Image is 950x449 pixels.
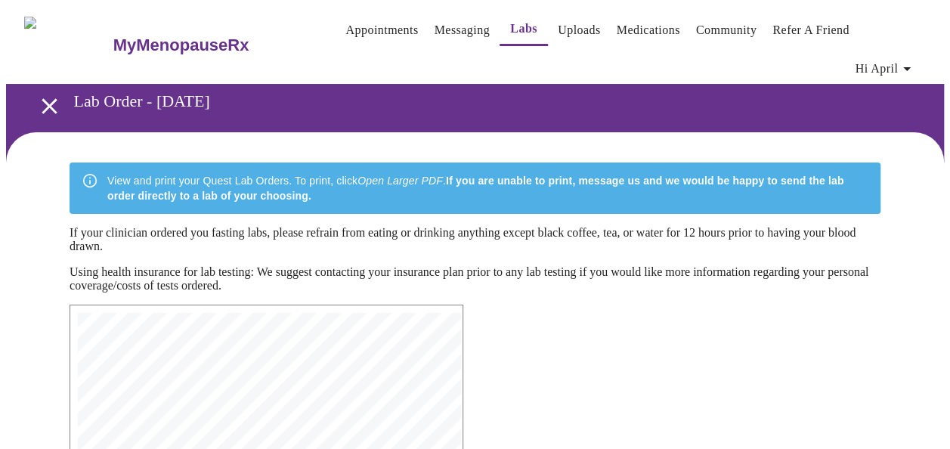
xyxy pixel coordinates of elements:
[89,370,149,379] span: Client Bill
[500,14,548,46] button: Labs
[89,399,198,408] span: Patient Information:
[510,18,537,39] a: Labs
[89,313,236,322] span: MyMenopauseRx Medical Group
[696,20,757,41] a: Community
[24,17,111,73] img: MyMenopauseRx Logo
[111,19,309,72] a: MyMenopauseRx
[89,418,176,427] span: [STREET_ADDRESS]
[89,379,220,389] span: Account Number: 73929327
[772,20,849,41] a: Refer a Friend
[89,427,236,436] span: [GEOGRAPHIC_DATA][US_STATE]
[690,15,763,45] button: Community
[89,351,193,360] span: Fax: [PHONE_NUMBER]
[74,91,866,111] h3: Lab Order - [DATE]
[107,175,843,202] strong: If you are unable to print, message us and we would be happy to send the lab order directly to a ...
[113,36,249,55] h3: MyMenopauseRx
[429,15,496,45] button: Messaging
[89,342,203,351] span: Phone: [PHONE_NUMBER]
[89,332,181,341] span: [GEOGRAPHIC_DATA]
[617,20,680,41] a: Medications
[70,226,880,253] p: If your clinician ordered you fasting labs, please refrain from eating or drinking anything excep...
[357,175,443,187] em: Open Larger PDF
[611,15,686,45] button: Medications
[849,54,922,84] button: Hi April
[766,15,856,45] button: Refer a Friend
[558,20,601,41] a: Uploads
[27,84,72,129] button: open drawer
[89,437,144,446] span: 8473221442
[89,408,160,417] span: [PERSON_NAME]
[435,20,490,41] a: Messaging
[70,265,880,293] p: Using health insurance for lab testing: We suggest contacting your insurance plan prior to any la...
[107,167,868,209] div: View and print your Quest Lab Orders. To print, click .
[345,20,418,41] a: Appointments
[855,58,916,79] span: Hi April
[552,15,607,45] button: Uploads
[89,322,176,331] span: [STREET_ADDRESS]
[339,15,424,45] button: Appointments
